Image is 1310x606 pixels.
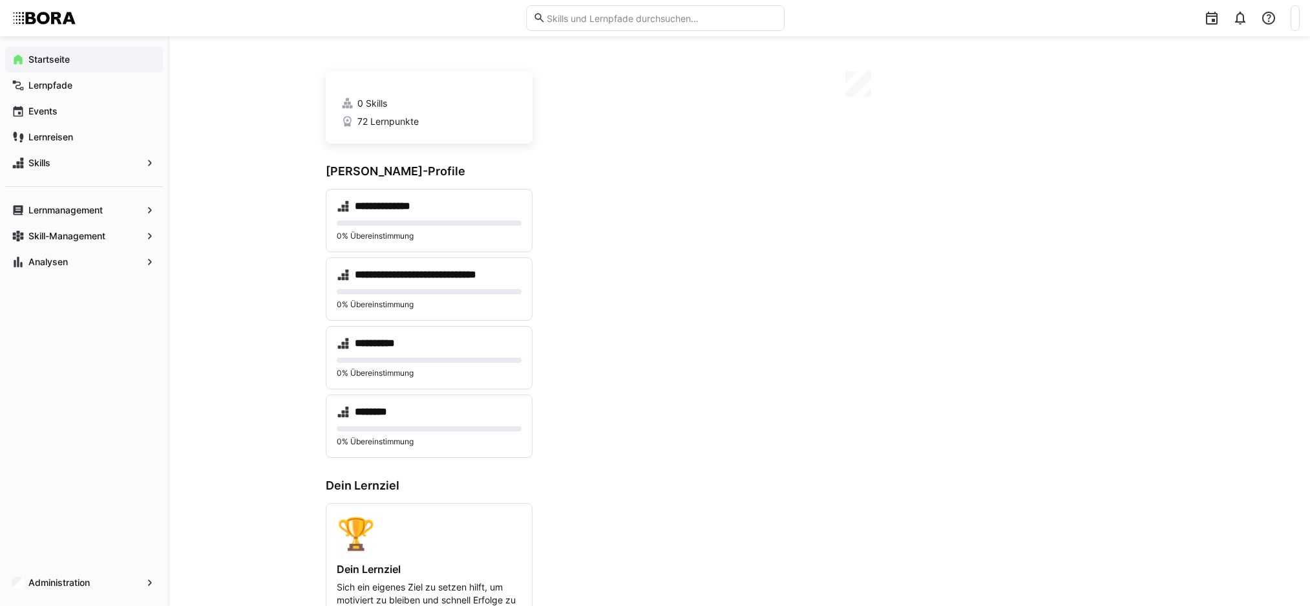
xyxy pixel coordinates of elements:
div: 🏆 [337,514,522,552]
p: 0% Übereinstimmung [337,437,522,447]
span: 0 Skills [357,97,387,110]
input: Skills und Lernpfade durchsuchen… [545,12,777,24]
p: 0% Übereinstimmung [337,368,522,378]
a: 0 Skills [341,97,517,110]
p: 0% Übereinstimmung [337,299,522,310]
span: 72 Lernpunkte [357,115,419,128]
h3: [PERSON_NAME]-Profile [326,164,533,179]
p: 0% Übereinstimmung [337,231,522,241]
h4: Dein Lernziel [337,563,522,576]
h3: Dein Lernziel [326,479,533,493]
